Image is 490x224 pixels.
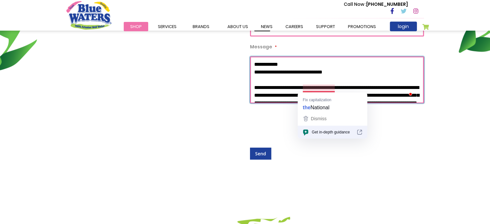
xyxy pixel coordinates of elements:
[158,24,177,30] span: Services
[344,1,366,7] span: Call Now :
[66,1,111,29] a: store logo
[279,22,310,31] a: careers
[250,148,271,160] button: Send
[221,22,255,31] a: about us
[341,22,382,31] a: Promotions
[250,44,272,50] span: Message
[130,24,142,30] span: Shop
[255,151,266,157] span: Send
[310,22,341,31] a: support
[390,22,417,31] a: login
[344,1,408,8] p: [PHONE_NUMBER]
[255,22,279,31] a: News
[250,56,424,103] textarea: To enrich screen reader interactions, please activate Accessibility in Grammarly extension settings
[193,24,209,30] span: Brands
[250,110,348,135] iframe: reCAPTCHA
